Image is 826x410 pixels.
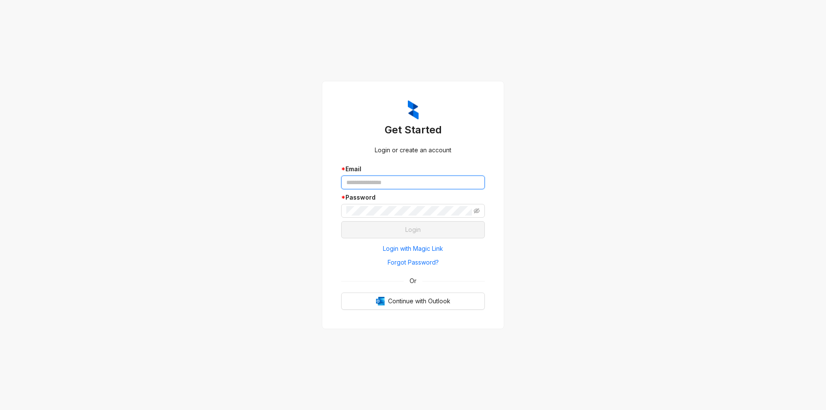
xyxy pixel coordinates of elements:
[341,123,485,137] h3: Get Started
[341,242,485,256] button: Login with Magic Link
[408,100,419,120] img: ZumaIcon
[341,221,485,238] button: Login
[341,293,485,310] button: OutlookContinue with Outlook
[341,193,485,202] div: Password
[341,145,485,155] div: Login or create an account
[376,297,385,305] img: Outlook
[341,256,485,269] button: Forgot Password?
[388,258,439,267] span: Forgot Password?
[474,208,480,214] span: eye-invisible
[383,244,443,253] span: Login with Magic Link
[341,164,485,174] div: Email
[404,276,422,286] span: Or
[388,296,450,306] span: Continue with Outlook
